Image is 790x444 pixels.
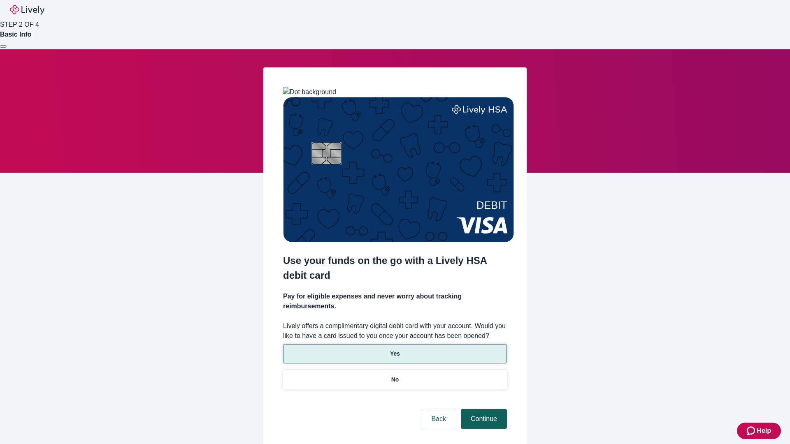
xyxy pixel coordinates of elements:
[737,423,781,439] button: Zendesk support iconHelp
[461,409,507,429] button: Continue
[391,375,399,384] p: No
[283,321,507,341] label: Lively offers a complimentary digital debit card with your account. Would you like to have a card...
[283,97,514,242] img: Debit card
[283,291,507,311] h4: Pay for eligible expenses and never worry about tracking reimbursements.
[747,426,757,436] svg: Zendesk support icon
[283,253,507,283] h2: Use your funds on the go with a Lively HSA debit card
[10,5,44,15] img: Lively
[390,349,400,358] p: Yes
[283,344,507,363] button: Yes
[757,426,771,436] span: Help
[421,409,456,429] button: Back
[283,87,336,97] img: Dot background
[283,370,507,389] button: No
